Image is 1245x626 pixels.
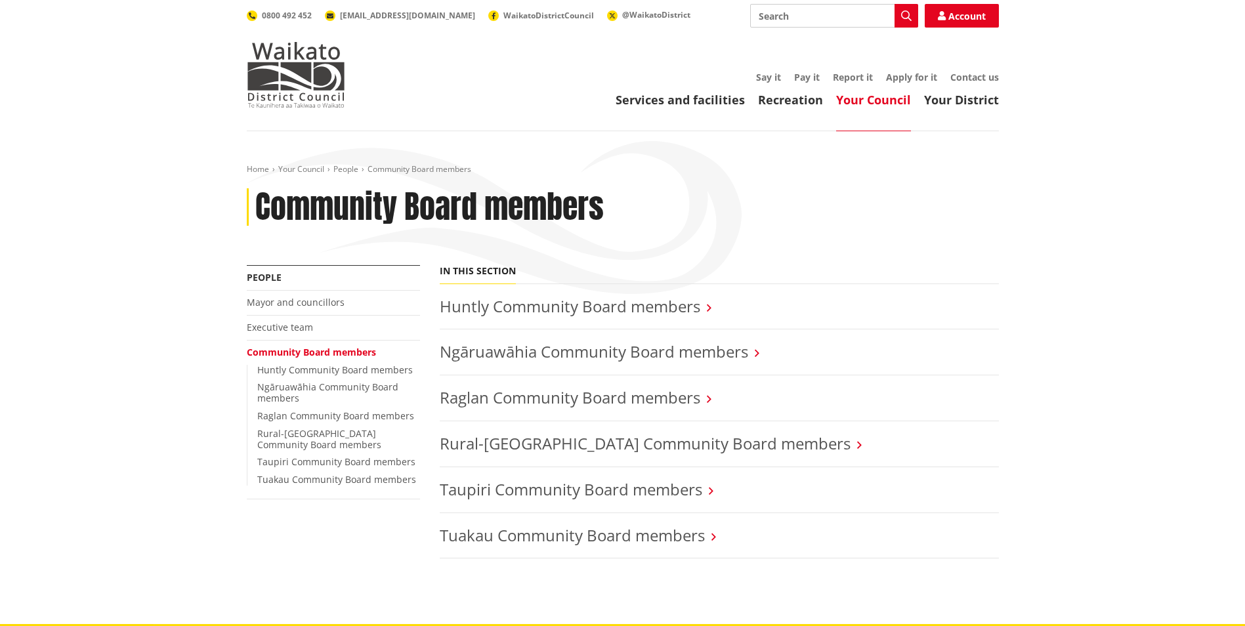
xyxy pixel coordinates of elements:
[833,71,873,83] a: Report it
[925,4,999,28] a: Account
[257,455,415,468] a: Taupiri Community Board members
[368,163,471,175] span: Community Board members
[440,432,851,454] a: Rural-[GEOGRAPHIC_DATA] Community Board members
[262,10,312,21] span: 0800 492 452
[325,10,475,21] a: [EMAIL_ADDRESS][DOMAIN_NAME]
[616,92,745,108] a: Services and facilities
[1185,571,1232,618] iframe: Messenger Launcher
[950,71,999,83] a: Contact us
[255,188,604,226] h1: Community Board members
[756,71,781,83] a: Say it
[257,473,416,486] a: Tuakau Community Board members
[622,9,690,20] span: @WaikatoDistrict
[607,9,690,20] a: @WaikatoDistrict
[440,341,748,362] a: Ngāruawāhia Community Board members
[440,266,516,277] h5: In this section
[886,71,937,83] a: Apply for it
[247,296,345,308] a: Mayor and councillors
[333,163,358,175] a: People
[836,92,911,108] a: Your Council
[247,164,999,175] nav: breadcrumb
[247,42,345,108] img: Waikato District Council - Te Kaunihera aa Takiwaa o Waikato
[758,92,823,108] a: Recreation
[440,295,700,317] a: Huntly Community Board members
[340,10,475,21] span: [EMAIL_ADDRESS][DOMAIN_NAME]
[247,346,376,358] a: Community Board members
[257,427,381,451] a: Rural-[GEOGRAPHIC_DATA] Community Board members
[278,163,324,175] a: Your Council
[750,4,918,28] input: Search input
[257,409,414,422] a: Raglan Community Board members
[440,386,700,408] a: Raglan Community Board members
[503,10,594,21] span: WaikatoDistrictCouncil
[247,163,269,175] a: Home
[247,10,312,21] a: 0800 492 452
[257,381,398,404] a: Ngāruawāhia Community Board members
[257,364,413,376] a: Huntly Community Board members
[440,524,705,546] a: Tuakau Community Board members
[247,271,282,283] a: People
[247,321,313,333] a: Executive team
[440,478,702,500] a: Taupiri Community Board members
[924,92,999,108] a: Your District
[488,10,594,21] a: WaikatoDistrictCouncil
[794,71,820,83] a: Pay it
